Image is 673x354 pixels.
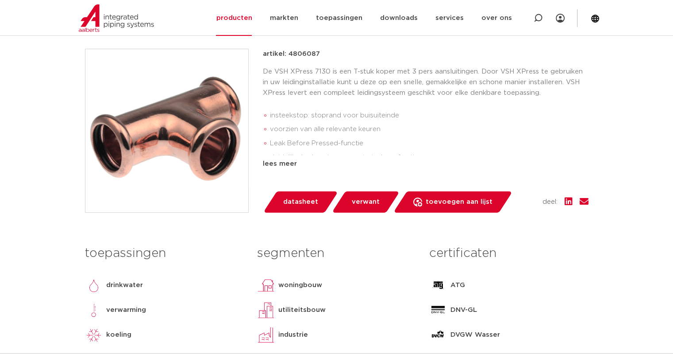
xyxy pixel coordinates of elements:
li: voorzien van alle relevante keuren [270,122,588,136]
div: lees meer [263,159,588,169]
img: utiliteitsbouw [257,301,275,319]
a: datasheet [263,191,338,213]
p: De VSH XPress 7130 is een T-stuk koper met 3 pers aansluitingen. Door VSH XPress te gebruiken in ... [263,66,588,98]
img: verwarming [85,301,103,319]
p: woningbouw [278,280,322,291]
h3: toepassingen [85,245,244,262]
img: ATG [429,276,447,294]
p: industrie [278,330,308,340]
img: Product Image for VSH XPress Koper T-stuk FFF 64 [85,49,248,212]
img: woningbouw [257,276,275,294]
p: utiliteitsbouw [278,305,326,315]
img: industrie [257,326,275,344]
li: duidelijke herkenning van materiaal en afmeting [270,151,588,165]
li: Leak Before Pressed-functie [270,136,588,151]
img: drinkwater [85,276,103,294]
img: koeling [85,326,103,344]
span: toevoegen aan lijst [426,195,492,209]
p: koeling [106,330,131,340]
a: verwant [331,191,400,213]
h3: segmenten [257,245,416,262]
h3: certificaten [429,245,588,262]
img: DNV-GL [429,301,447,319]
p: artikel: 4806087 [263,49,320,59]
span: datasheet [283,195,318,209]
p: ATG [450,280,465,291]
span: deel: [542,197,558,207]
img: DVGW Wasser [429,326,447,344]
p: DNV-GL [450,305,477,315]
p: DVGW Wasser [450,330,500,340]
li: insteekstop: stoprand voor buisuiteinde [270,109,588,123]
p: verwarming [106,305,146,315]
p: drinkwater [106,280,143,291]
span: verwant [352,195,380,209]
